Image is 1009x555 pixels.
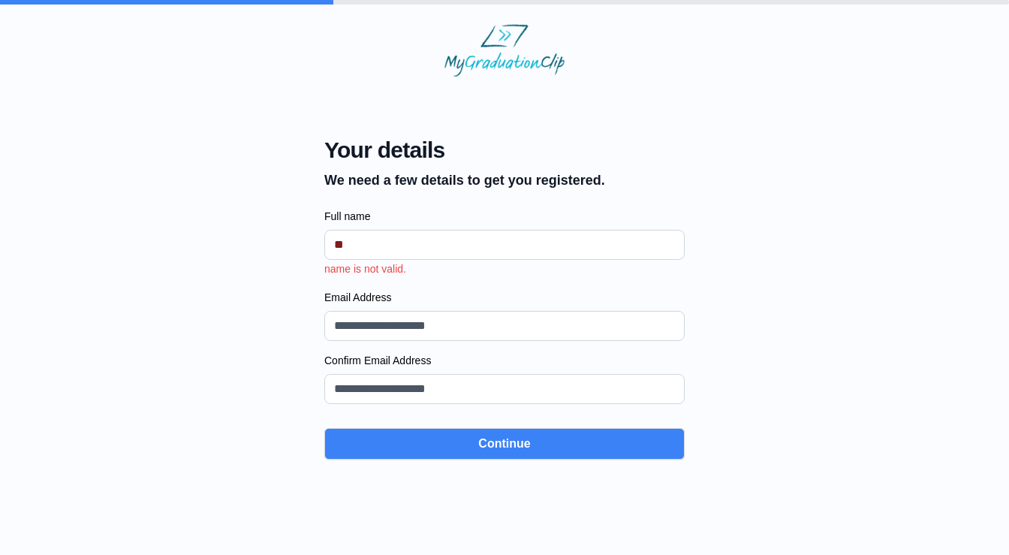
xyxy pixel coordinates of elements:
img: MyGraduationClip [444,24,565,77]
label: Confirm Email Address [324,353,685,368]
label: Full name [324,209,685,224]
label: Email Address [324,290,685,305]
span: name is not valid. [324,263,406,275]
p: We need a few details to get you registered. [324,170,605,191]
span: Your details [324,137,605,164]
button: Continue [324,428,685,460]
